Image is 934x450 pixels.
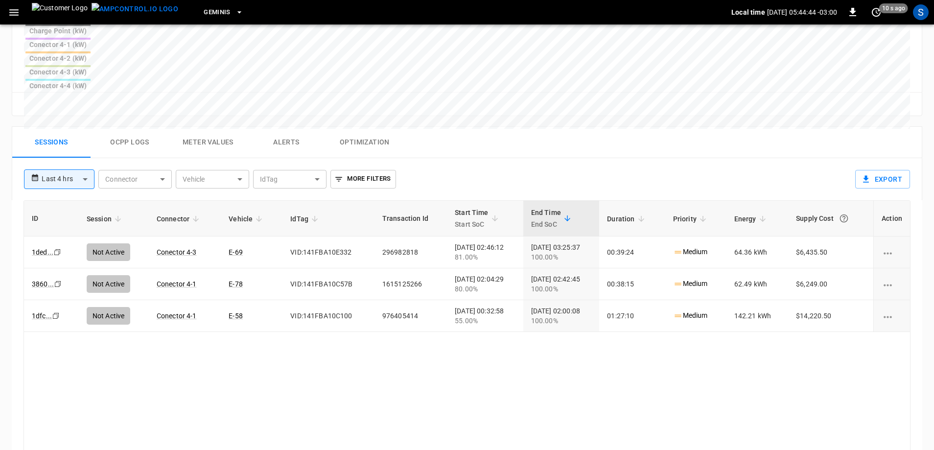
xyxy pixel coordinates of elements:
[455,316,515,326] div: 55.00%
[531,207,574,230] span: End TimeEnd SoC
[673,213,709,225] span: Priority
[879,3,908,13] span: 10 s ago
[531,284,592,294] div: 100.00%
[290,213,321,225] span: IdTag
[330,170,396,189] button: More Filters
[24,201,910,332] table: sessions table
[835,210,853,227] button: The cost of your charging session based on your supply rates
[374,201,447,237] th: Transaction Id
[455,306,515,326] div: [DATE] 00:32:58
[455,284,515,294] div: 80.00%
[455,207,489,230] div: Start Time
[731,7,765,17] p: Local time
[169,127,247,158] button: Meter Values
[282,300,374,332] td: VID:141FBA10C100
[204,7,231,18] span: Geminis
[599,300,665,332] td: 01:27:10
[87,213,124,225] span: Session
[455,218,489,230] p: Start SoC
[531,218,561,230] p: End SoC
[24,201,79,237] th: ID
[868,4,884,20] button: set refresh interval
[767,7,837,17] p: [DATE] 05:44:44 -03:00
[873,201,910,237] th: Action
[229,213,265,225] span: Vehicle
[531,306,592,326] div: [DATE] 02:00:08
[326,127,404,158] button: Optimization
[229,312,243,320] a: E-58
[796,210,865,227] div: Supply Cost
[91,127,169,158] button: Ocpp logs
[92,3,178,15] img: ampcontrol.io logo
[12,127,91,158] button: Sessions
[882,247,902,257] div: charging session options
[882,311,902,321] div: charging session options
[734,213,769,225] span: Energy
[788,300,873,332] td: $14,220.50
[157,213,202,225] span: Connector
[51,310,61,321] div: copy
[200,3,247,22] button: Geminis
[247,127,326,158] button: Alerts
[42,170,94,189] div: Last 4 hrs
[374,300,447,332] td: 976405414
[531,316,592,326] div: 100.00%
[32,3,88,22] img: Customer Logo
[87,307,131,325] div: Not Active
[531,207,561,230] div: End Time
[157,312,197,320] a: Conector 4-1
[913,4,929,20] div: profile-icon
[607,213,647,225] span: Duration
[882,279,902,289] div: charging session options
[673,310,708,321] p: Medium
[726,300,788,332] td: 142.21 kWh
[455,207,501,230] span: Start TimeStart SoC
[855,170,910,189] button: Export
